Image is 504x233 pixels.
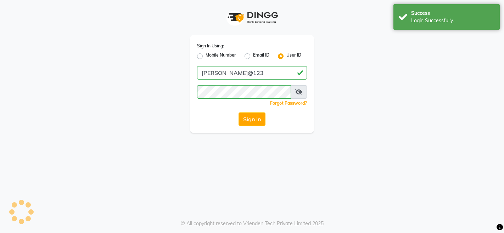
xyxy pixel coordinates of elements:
label: Mobile Number [206,52,236,60]
label: Email ID [253,52,269,60]
input: Username [197,85,291,99]
img: logo1.svg [224,7,280,28]
label: User ID [286,52,301,60]
div: Success [411,10,494,17]
div: Login Successfully. [411,17,494,24]
button: Sign In [239,112,265,126]
label: Sign In Using: [197,43,224,49]
input: Username [197,66,307,80]
a: Forgot Password? [270,100,307,106]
